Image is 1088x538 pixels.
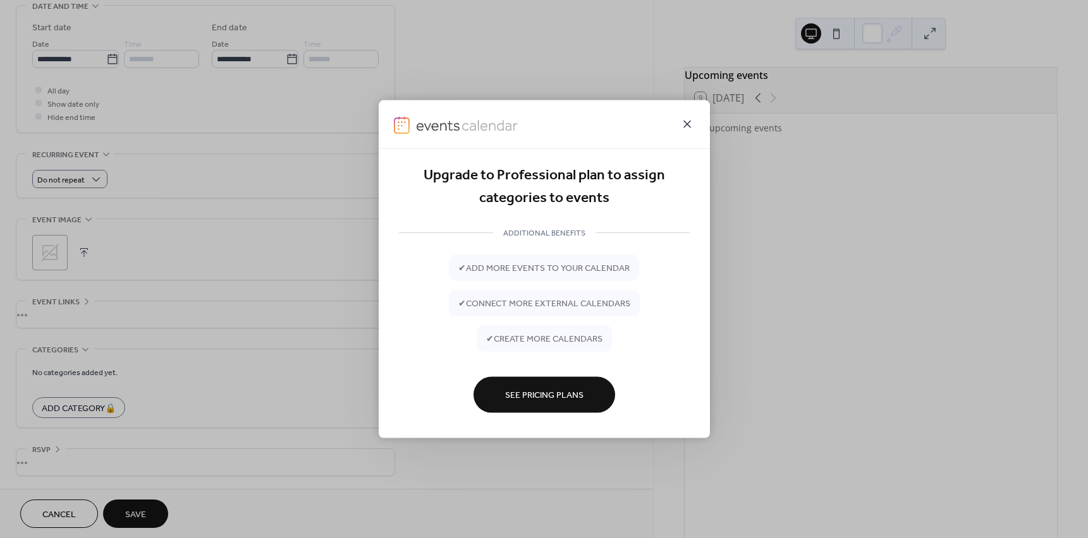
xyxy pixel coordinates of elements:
[486,333,602,346] span: ✔ create more calendars
[458,297,630,311] span: ✔ connect more external calendars
[474,376,615,412] button: See Pricing Plans
[505,389,584,402] span: See Pricing Plans
[399,164,690,210] div: Upgrade to Professional plan to assign categories to events
[416,116,518,134] img: logo-type
[394,116,410,134] img: logo-icon
[493,227,596,240] span: ADDITIONAL BENEFITS
[458,262,630,275] span: ✔ add more events to your calendar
